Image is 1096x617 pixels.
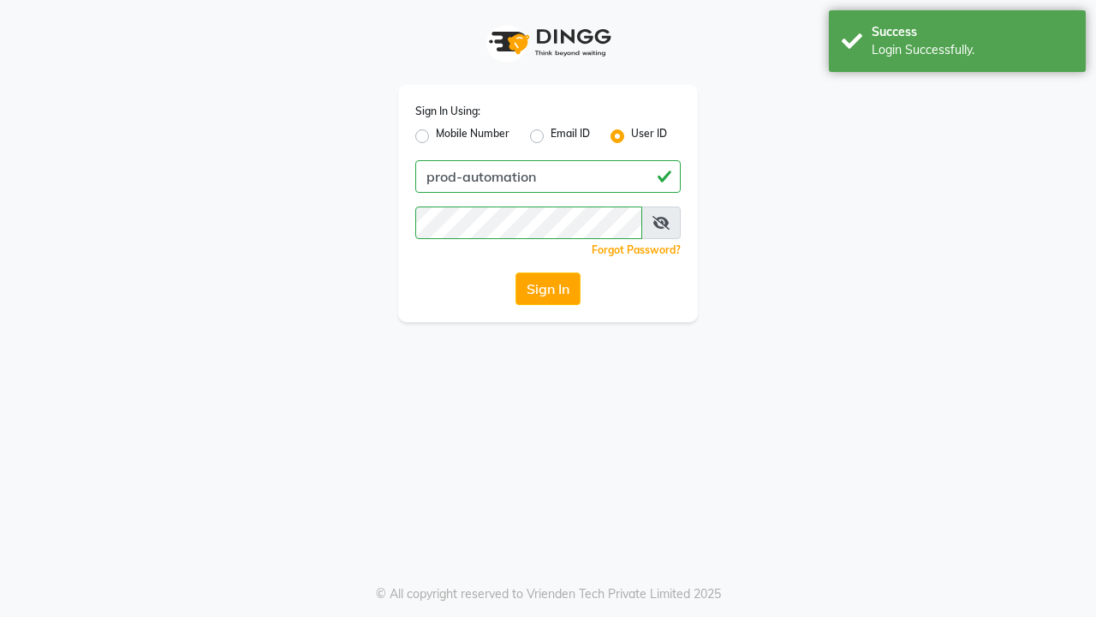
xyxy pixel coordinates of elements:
[415,207,642,239] input: Username
[872,41,1073,59] div: Login Successfully.
[551,126,590,147] label: Email ID
[436,126,509,147] label: Mobile Number
[479,17,616,68] img: logo1.svg
[631,126,667,147] label: User ID
[415,160,681,193] input: Username
[415,104,480,119] label: Sign In Using:
[592,243,681,256] a: Forgot Password?
[515,273,581,305] button: Sign In
[872,23,1073,41] div: Success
